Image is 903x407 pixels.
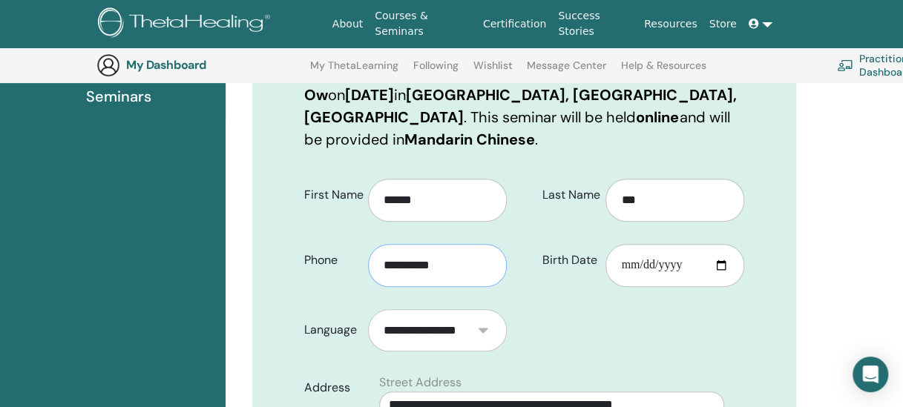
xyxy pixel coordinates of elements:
[413,59,459,83] a: Following
[126,58,275,72] h3: My Dashboard
[98,7,275,41] img: logo.png
[310,59,398,83] a: My ThetaLearning
[636,107,679,127] b: online
[369,2,477,45] a: Courses & Seminars
[621,59,706,83] a: Help & Resources
[379,374,462,391] label: Street Address
[531,181,606,209] label: Last Name
[304,63,697,105] b: Dig Deeper with [PERSON_NAME] Ow
[527,59,606,83] a: Message Center
[293,246,368,274] label: Phone
[638,10,703,38] a: Resources
[853,357,888,392] div: Open Intercom Messenger
[304,85,736,127] b: [GEOGRAPHIC_DATA], [GEOGRAPHIC_DATA], [GEOGRAPHIC_DATA]
[293,374,370,402] label: Address
[293,316,368,344] label: Language
[531,246,606,274] label: Birth Date
[837,59,853,71] img: chalkboard-teacher.svg
[86,63,214,107] span: Completed Seminars
[552,2,638,45] a: Success Stories
[473,59,513,83] a: Wishlist
[703,10,743,38] a: Store
[477,10,552,38] a: Certification
[96,53,120,77] img: generic-user-icon.jpg
[304,62,744,150] p: You are registering for on in . This seminar will be held and will be provided in .
[326,10,369,38] a: About
[345,85,394,105] b: [DATE]
[404,130,535,149] b: Mandarin Chinese
[293,181,368,209] label: First Name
